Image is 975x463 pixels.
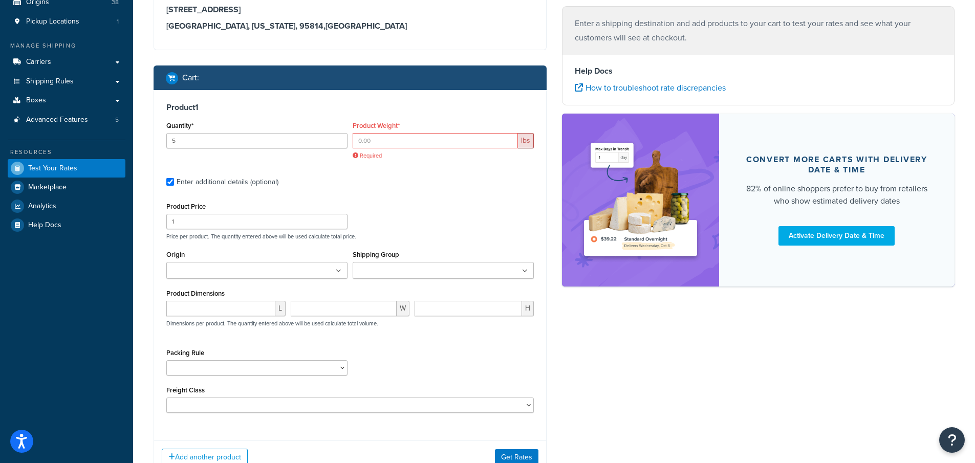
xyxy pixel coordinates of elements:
input: Enter additional details (optional) [166,178,174,186]
label: Product Dimensions [166,290,225,297]
h2: Cart : [182,73,199,82]
a: How to troubleshoot rate discrepancies [575,82,726,94]
img: feature-image-ddt-36eae7f7280da8017bfb280eaccd9c446f90b1fe08728e4019434db127062ab4.png [577,129,704,271]
li: Advanced Features [8,111,125,129]
input: 0.00 [353,133,518,148]
span: Carriers [26,58,51,67]
h3: [GEOGRAPHIC_DATA], [US_STATE], 95814 , [GEOGRAPHIC_DATA] [166,21,534,31]
a: Marketplace [8,178,125,196]
div: 82% of online shoppers prefer to buy from retailers who show estimated delivery dates [744,183,930,207]
li: Pickup Locations [8,12,125,31]
span: 1 [117,17,119,26]
h3: [STREET_ADDRESS] [166,5,534,15]
a: Pickup Locations1 [8,12,125,31]
span: Required [353,152,534,160]
span: Marketplace [28,183,67,192]
a: Help Docs [8,216,125,234]
p: Price per product. The quantity entered above will be used calculate total price. [164,233,536,240]
a: Test Your Rates [8,159,125,178]
span: Shipping Rules [26,77,74,86]
span: L [275,301,286,316]
a: Analytics [8,197,125,215]
a: Carriers [8,53,125,72]
span: H [522,301,534,316]
p: Enter a shipping destination and add products to your cart to test your rates and see what your c... [575,16,942,45]
button: Open Resource Center [939,427,965,453]
label: Quantity* [166,122,193,129]
label: Origin [166,251,185,258]
span: Help Docs [28,221,61,230]
div: Manage Shipping [8,41,125,50]
span: Boxes [26,96,46,105]
a: Activate Delivery Date & Time [778,226,895,246]
label: Freight Class [166,386,205,394]
h4: Help Docs [575,65,942,77]
div: Convert more carts with delivery date & time [744,155,930,175]
div: Resources [8,148,125,157]
p: Dimensions per product. The quantity entered above will be used calculate total volume. [164,320,378,327]
span: Pickup Locations [26,17,79,26]
label: Product Weight* [353,122,400,129]
div: Enter additional details (optional) [177,175,278,189]
h3: Product 1 [166,102,534,113]
input: 0.0 [166,133,348,148]
span: Test Your Rates [28,164,77,173]
span: W [397,301,409,316]
label: Shipping Group [353,251,399,258]
a: Advanced Features5 [8,111,125,129]
label: Product Price [166,203,206,210]
span: 5 [115,116,119,124]
span: Advanced Features [26,116,88,124]
label: Packing Rule [166,349,204,357]
a: Shipping Rules [8,72,125,91]
span: Analytics [28,202,56,211]
a: Boxes [8,91,125,110]
span: lbs [518,133,534,148]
